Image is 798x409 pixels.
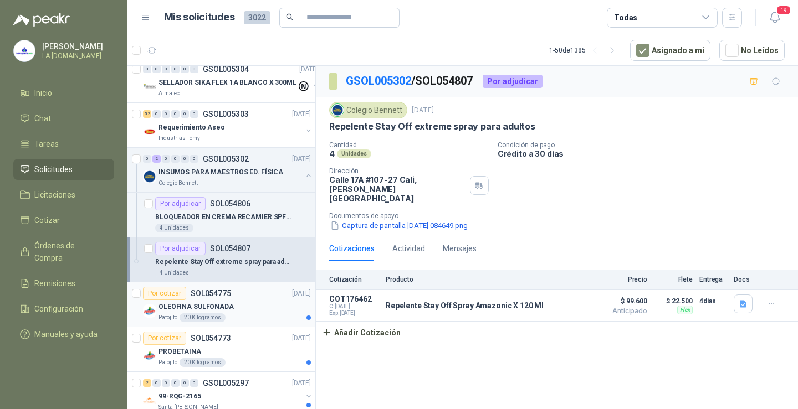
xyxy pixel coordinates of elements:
div: 2 [143,379,151,387]
div: 1 - 50 de 1385 [549,42,621,59]
p: SOL054807 [210,245,250,252]
div: 0 [152,379,161,387]
p: SOL054806 [210,200,250,208]
div: 0 [190,379,198,387]
p: 4 [329,149,335,158]
div: 20 Kilogramos [180,358,226,367]
img: Logo peakr [13,13,70,27]
div: Por cotizar [143,287,186,300]
a: Por cotizarSOL054773[DATE] Company LogoPROBETAINAPatojito20 Kilogramos [127,327,315,372]
div: 0 [181,155,189,163]
a: Solicitudes [13,159,114,180]
div: Unidades [337,149,371,158]
div: 0 [143,65,151,73]
p: Cantidad [329,141,489,149]
a: Configuración [13,298,114,319]
p: COT176462 [329,294,379,303]
span: Solicitudes [34,163,73,175]
p: 4 días [699,294,727,308]
div: 0 [171,110,180,118]
a: Por adjudicarSOL054806BLOQUEADOR EN CREMA RECAMIER SPF100 - ADJUNTO FOTO4 Unidades [127,193,315,237]
p: [DATE] [292,154,311,164]
div: 4 Unidades [155,268,193,277]
div: 0 [171,155,180,163]
div: Mensajes [443,242,477,255]
img: Company Logo [143,304,156,318]
a: 0 0 0 0 0 0 GSOL005304[DATE] Company LogoSELLADOR SIKA FLEX 1A BLANCO X 300MLAlmatec [143,63,320,98]
img: Company Logo [14,40,35,61]
div: 0 [190,110,198,118]
p: Condición de pago [498,141,794,149]
div: Colegio Bennett [329,102,407,118]
p: [DATE] [412,105,434,116]
p: Crédito a 30 días [498,149,794,158]
span: Tareas [34,138,59,150]
p: PROBETAINA [158,346,201,357]
p: Precio [592,276,647,283]
button: Añadir Cotización [316,322,407,344]
a: 52 0 0 0 0 0 GSOL005303[DATE] Company LogoRequerimiento AseoIndustrias Tomy [143,107,313,143]
div: Por adjudicar [155,197,206,210]
span: Configuración [34,303,83,315]
span: 19 [776,5,791,15]
p: Entrega [699,276,727,283]
span: Licitaciones [34,189,75,201]
div: Cotizaciones [329,242,375,255]
p: SELLADOR SIKA FLEX 1A BLANCO X 300ML [158,77,296,88]
p: Dirección [329,167,465,175]
p: / SOL054807 [346,73,474,90]
div: 20 Kilogramos [180,313,226,322]
a: GSOL005302 [346,74,411,87]
p: SOL054775 [191,289,231,297]
p: Colegio Bennett [158,179,198,188]
p: [DATE] [292,109,311,120]
p: [DATE] [292,333,311,344]
div: 52 [143,110,151,118]
button: No Leídos [719,40,785,61]
p: GSOL005304 [203,65,249,73]
div: Por cotizar [143,332,186,345]
p: [DATE] [292,288,311,299]
img: Company Logo [143,125,156,138]
div: Por adjudicar [155,242,206,255]
p: $ 22.500 [654,294,693,308]
p: Patojito [158,358,177,367]
div: Flex [677,306,693,314]
p: Docs [734,276,756,283]
div: 0 [171,65,180,73]
p: SOL054773 [191,334,231,342]
a: Por adjudicarSOL054807Repelente Stay Off extreme spray para adultos4 Unidades [127,237,315,282]
img: Company Logo [143,349,156,363]
p: Patojito [158,313,177,322]
p: LA [DOMAIN_NAME] [42,53,111,59]
p: GSOL005302 [203,155,249,163]
img: Company Logo [143,80,156,94]
p: Documentos de apoyo [329,212,794,220]
p: Repelente Stay Off extreme spray para adultos [329,121,535,132]
a: Por cotizarSOL054775[DATE] Company LogoOLEOFINA SULFONADAPatojito20 Kilogramos [127,282,315,327]
p: Producto [386,276,585,283]
p: [PERSON_NAME] [42,43,111,50]
button: Asignado a mi [630,40,710,61]
p: Requerimiento Aseo [158,122,225,133]
p: Industrias Tomy [158,134,200,143]
a: Remisiones [13,273,114,294]
p: Repelente Stay Off extreme spray para adultos [155,257,293,267]
div: Por adjudicar [483,75,543,88]
a: Licitaciones [13,184,114,205]
div: 0 [162,155,170,163]
a: Manuales y ayuda [13,324,114,345]
p: [DATE] [299,64,318,75]
a: Cotizar [13,210,114,231]
p: Flete [654,276,693,283]
span: C: [DATE] [329,303,379,310]
p: 99-RQG-2165 [158,391,201,402]
button: 19 [765,8,785,28]
div: 4 Unidades [155,224,193,232]
div: 0 [162,379,170,387]
p: Repelente Stay Off Spray Amazonic X 120 Ml [386,301,544,310]
span: Cotizar [34,214,60,226]
div: 0 [162,65,170,73]
span: Manuales y ayuda [34,328,98,340]
div: 2 [152,155,161,163]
